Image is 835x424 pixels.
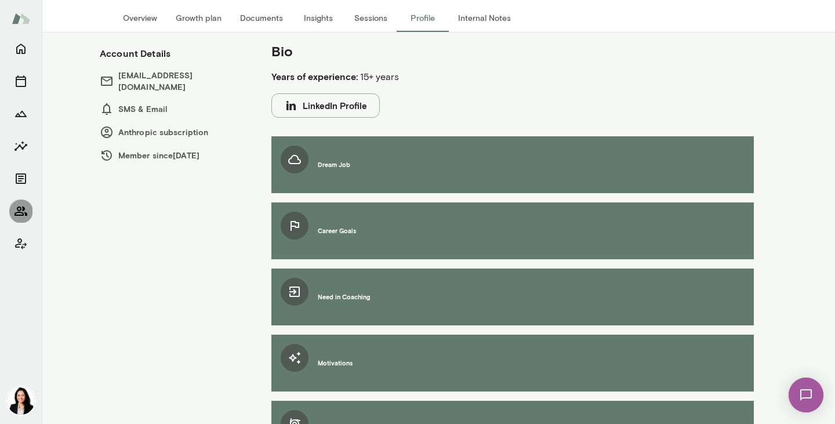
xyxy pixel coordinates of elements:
[12,8,30,30] img: Mento
[9,232,32,255] button: Client app
[7,387,35,415] img: Monica Aggarwal
[100,148,248,162] h6: Member since [DATE]
[449,4,520,32] button: Internal Notes
[166,4,231,32] button: Growth plan
[271,93,380,118] button: LinkedIn Profile
[318,292,370,302] h6: Need in Coaching
[9,70,32,93] button: Sessions
[292,4,344,32] button: Insights
[318,160,350,169] h6: Dream Job
[344,4,397,32] button: Sessions
[9,167,32,190] button: Documents
[9,135,32,158] button: Insights
[100,125,248,139] h6: Anthropic subscription
[100,46,170,60] h6: Account Details
[9,37,32,60] button: Home
[100,102,248,116] h6: SMS & Email
[271,42,661,60] h5: Bio
[114,4,166,32] button: Overview
[271,71,358,82] b: Years of experience:
[9,102,32,125] button: Growth Plan
[397,4,449,32] button: Profile
[231,4,292,32] button: Documents
[318,358,353,368] h6: Motivations
[9,200,32,223] button: Members
[271,70,661,84] p: 15+ years
[100,70,248,93] h6: [EMAIL_ADDRESS][DOMAIN_NAME]
[318,226,356,235] h6: Career Goals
